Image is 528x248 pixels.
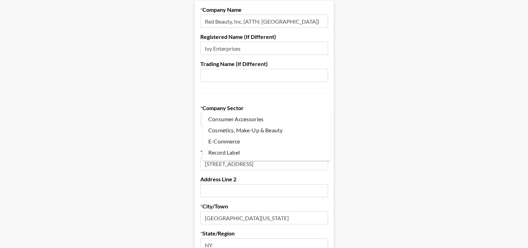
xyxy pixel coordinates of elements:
label: Address Line 2 [200,176,328,183]
label: Registered Name (If Different) [200,33,328,40]
li: E-Commerce [203,136,330,147]
label: Company Name [200,6,328,13]
label: City/Town [200,203,328,210]
li: Cosmetics, Make-Up & Beauty [203,125,330,136]
label: Trading Name (If Different) [200,60,328,67]
li: Record Label [203,147,330,158]
label: Company Sector [200,105,328,111]
li: Consumer Accessories [203,114,330,125]
label: Address Line 1 [200,149,328,156]
label: State/Region [200,230,328,237]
